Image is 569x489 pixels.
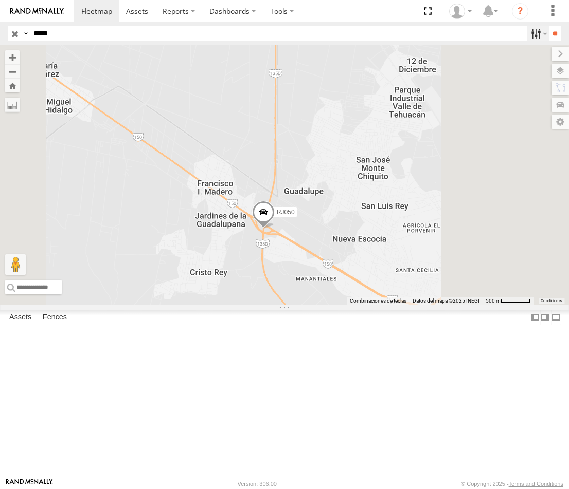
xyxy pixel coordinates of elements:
[5,79,20,92] button: Zoom Home
[486,298,501,304] span: 500 m
[512,3,528,20] i: ?
[551,310,561,325] label: Hide Summary Table
[238,481,277,487] div: Version: 306.00
[38,310,72,325] label: Fences
[461,481,563,487] div: © Copyright 2025 -
[5,254,26,275] button: Arrastra el hombrecito naranja al mapa para abrir Street View
[413,298,479,304] span: Datos del mapa ©2025 INEGI
[277,209,295,216] span: RJ050
[483,297,534,305] button: Escala del mapa: 500 m por 55 píxeles
[5,50,20,64] button: Zoom in
[540,310,550,325] label: Dock Summary Table to the Right
[552,115,569,129] label: Map Settings
[5,98,20,112] label: Measure
[527,26,549,41] label: Search Filter Options
[530,310,540,325] label: Dock Summary Table to the Left
[4,310,37,325] label: Assets
[10,8,64,15] img: rand-logo.svg
[350,297,406,305] button: Combinaciones de teclas
[541,299,562,303] a: Condiciones (se abre en una nueva pestaña)
[5,64,20,79] button: Zoom out
[509,481,563,487] a: Terms and Conditions
[22,26,30,41] label: Search Query
[446,4,475,19] div: Josue Jimenez
[6,479,53,489] a: Visit our Website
